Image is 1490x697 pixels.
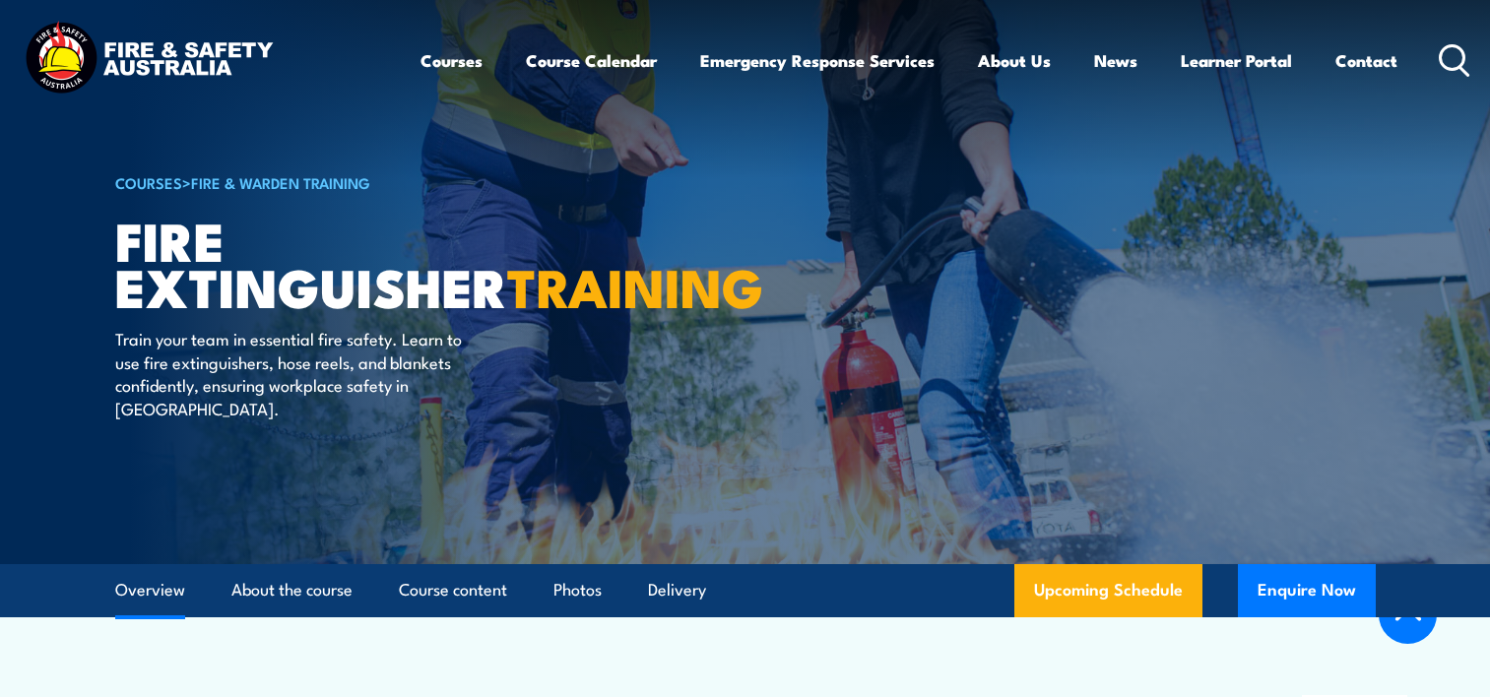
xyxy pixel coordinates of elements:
[978,34,1051,87] a: About Us
[115,171,182,193] a: COURSES
[1094,34,1137,87] a: News
[507,244,763,326] strong: TRAINING
[553,564,602,616] a: Photos
[1238,564,1376,617] button: Enquire Now
[648,564,706,616] a: Delivery
[191,171,370,193] a: Fire & Warden Training
[1014,564,1202,617] a: Upcoming Schedule
[115,217,602,308] h1: Fire Extinguisher
[1181,34,1292,87] a: Learner Portal
[115,564,185,616] a: Overview
[115,327,475,419] p: Train your team in essential fire safety. Learn to use fire extinguishers, hose reels, and blanke...
[399,564,507,616] a: Course content
[1335,34,1397,87] a: Contact
[115,170,602,194] h6: >
[526,34,657,87] a: Course Calendar
[700,34,935,87] a: Emergency Response Services
[421,34,483,87] a: Courses
[231,564,353,616] a: About the course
